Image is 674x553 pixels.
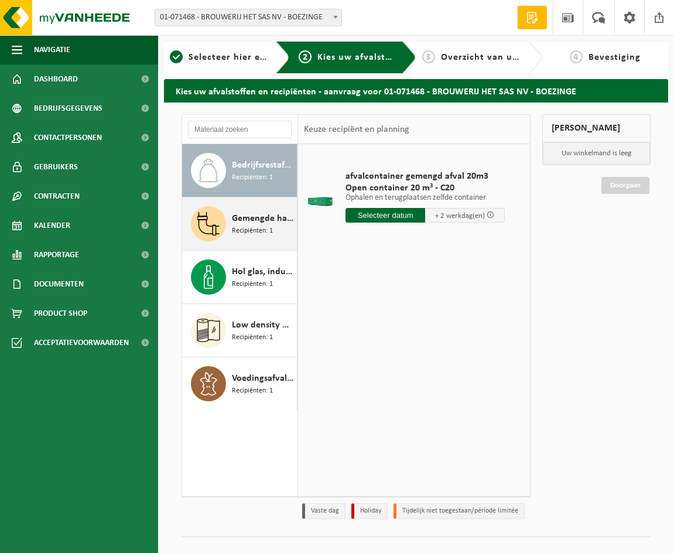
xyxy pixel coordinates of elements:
[188,121,292,138] input: Materiaal zoeken
[34,240,79,269] span: Rapportage
[182,197,297,251] button: Gemengde harde kunststoffen (PE, PP en PVC), recycleerbaar (industrieel) Recipiënten: 1
[34,182,80,211] span: Contracten
[164,79,668,102] h2: Kies uw afvalstoffen en recipiënten - aanvraag voor 01-071468 - BROUWERIJ HET SAS NV - BOEZINGE
[394,503,525,519] li: Tijdelijk niet toegestaan/période limitée
[232,265,294,279] span: Hol glas, industrieel, bont
[601,177,649,194] a: Doorgaan
[182,144,297,197] button: Bedrijfsrestafval Recipiënten: 1
[182,304,297,357] button: Low density polyethyleen (LDPE) folie, los, naturel/gekleurd (80/20) Recipiënten: 1
[34,328,129,357] span: Acceptatievoorwaarden
[34,269,84,299] span: Documenten
[34,64,78,94] span: Dashboard
[232,279,273,290] span: Recipiënten: 1
[34,299,87,328] span: Product Shop
[34,94,102,123] span: Bedrijfsgegevens
[345,170,505,182] span: afvalcontainer gemengd afval 20m3
[34,152,78,182] span: Gebruikers
[302,503,345,519] li: Vaste dag
[232,318,294,332] span: Low density polyethyleen (LDPE) folie, los, naturel/gekleurd (80/20)
[345,208,425,223] input: Selecteer datum
[299,50,312,63] span: 2
[232,226,273,237] span: Recipiënten: 1
[170,50,266,64] a: 1Selecteer hier een vestiging
[570,50,583,63] span: 4
[189,53,315,62] span: Selecteer hier een vestiging
[422,50,435,63] span: 3
[170,50,183,63] span: 1
[182,357,297,410] button: Voedingsafval, bevat producten van dierlijke oorsprong, onverpakt, categorie 3 Recipiënten: 1
[182,251,297,304] button: Hol glas, industrieel, bont Recipiënten: 1
[232,158,294,172] span: Bedrijfsrestafval
[155,9,341,26] span: 01-071468 - BROUWERIJ HET SAS NV - BOEZINGE
[232,332,273,343] span: Recipiënten: 1
[34,35,70,64] span: Navigatie
[232,385,273,397] span: Recipiënten: 1
[298,115,415,144] div: Keuze recipiënt en planning
[435,212,485,220] span: + 2 werkdag(en)
[232,211,294,226] span: Gemengde harde kunststoffen (PE, PP en PVC), recycleerbaar (industrieel)
[589,53,641,62] span: Bevestiging
[345,182,505,194] span: Open container 20 m³ - C20
[345,194,505,202] p: Ophalen en terugplaatsen zelfde container
[232,172,273,183] span: Recipiënten: 1
[232,371,294,385] span: Voedingsafval, bevat producten van dierlijke oorsprong, onverpakt, categorie 3
[34,123,102,152] span: Contactpersonen
[317,53,478,62] span: Kies uw afvalstoffen en recipiënten
[441,53,564,62] span: Overzicht van uw aanvraag
[155,9,342,26] span: 01-071468 - BROUWERIJ HET SAS NV - BOEZINGE
[34,211,70,240] span: Kalender
[542,114,651,142] div: [PERSON_NAME]
[543,142,650,165] p: Uw winkelmand is leeg
[351,503,388,519] li: Holiday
